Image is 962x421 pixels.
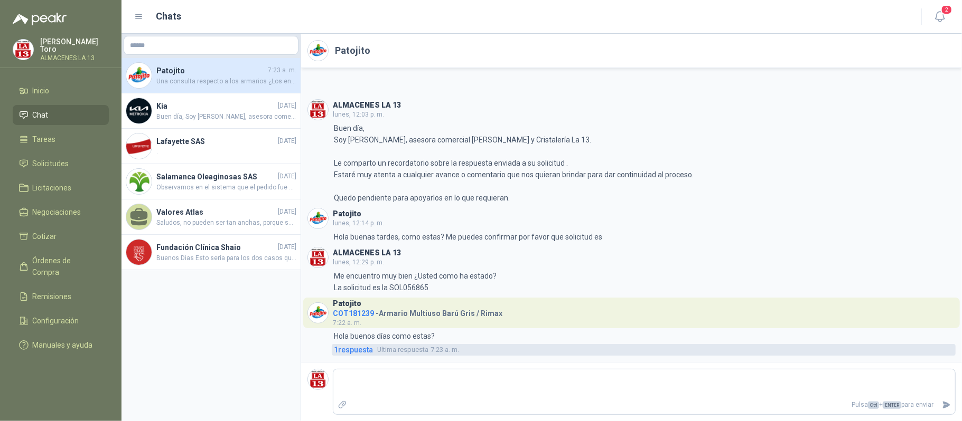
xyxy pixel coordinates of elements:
h4: Patojito [156,65,266,76]
span: Buenos Dias Esto sería para los dos casos que tenemos de las cajas, se realizaran cambios de las ... [156,253,296,263]
a: Chat [13,105,109,125]
a: Inicio [13,81,109,101]
a: Company LogoKia[DATE]Buen día, Soy [PERSON_NAME], asesora comercial [PERSON_NAME] y Cristalería L... [122,93,301,129]
p: Hola buenas tardes, como estas? Me puedes confirmar por favor que solicitud es [334,231,602,243]
span: [DATE] [278,207,296,217]
h4: Fundación Clínica Shaio [156,242,276,253]
h2: Patojito [335,43,370,58]
h4: Lafayette SAS [156,136,276,147]
img: Logo peakr [13,13,67,25]
a: Configuración [13,311,109,331]
label: Adjuntar archivos [333,396,351,414]
img: Company Logo [308,369,328,389]
a: Remisiones [13,286,109,307]
h4: Kia [156,100,276,112]
a: Valores Atlas[DATE]Saludos, no pueden ser tan anchas, porque son para unos estantes. ¿Puedes envi... [122,199,301,235]
img: Company Logo [308,247,328,267]
h4: Valores Atlas [156,206,276,218]
img: Company Logo [126,133,152,159]
h4: - Armario Multiuso Barú Gris / Rimax [333,307,502,317]
span: Negociaciones [33,206,81,218]
span: [DATE] [278,242,296,252]
a: Negociaciones [13,202,109,222]
span: Remisiones [33,291,72,302]
img: Company Logo [126,169,152,194]
span: Órdenes de Compra [33,255,99,278]
span: . [156,147,296,157]
h3: Patojito [333,211,361,217]
button: Enviar [938,396,955,414]
p: ALMACENES LA 13 [40,55,109,61]
a: Tareas [13,129,109,149]
a: Órdenes de Compra [13,251,109,282]
img: Company Logo [126,240,152,265]
img: Company Logo [308,208,328,228]
a: Company LogoPatojito7:23 a. m.Una consulta respecto a los armarios ¿Los entrepaños se pueden reti... [122,58,301,93]
p: [PERSON_NAME] Toro [40,38,109,53]
span: Chat [33,109,49,121]
a: Solicitudes [13,154,109,174]
button: 2 [930,7,949,26]
span: Ultima respuesta [377,345,428,355]
span: Una consulta respecto a los armarios ¿Los entrepaños se pueden retirar? [156,76,296,87]
span: Solicitudes [33,158,69,169]
span: Manuales y ayuda [33,339,93,351]
h3: Patojito [333,301,361,307]
span: [DATE] [278,171,296,181]
p: Me encuentro muy bien ¿Usted como ha estado? La solicitud es la SOL056865 [334,270,498,293]
p: Hola buenos días como estas? [334,330,435,342]
img: Company Logo [308,100,328,120]
p: Buen día, Soy [PERSON_NAME], asesora comercial [PERSON_NAME] y Cristalería La 13. Le comparto un ... [334,122,694,204]
img: Company Logo [13,40,33,60]
span: Licitaciones [33,182,72,194]
span: Inicio [33,85,50,97]
span: COT181239 [333,309,374,318]
span: Tareas [33,133,56,145]
a: Manuales y ayuda [13,335,109,355]
img: Company Logo [308,303,328,323]
h3: ALMACENES LA 13 [333,102,401,108]
img: Company Logo [308,41,328,61]
span: lunes, 12:03 p. m. [333,111,384,118]
span: 7:23 a. m. [268,65,296,75]
p: Pulsa + para enviar [351,396,938,414]
h4: Salamanca Oleaginosas SAS [156,171,276,183]
span: lunes, 12:14 p. m. [333,219,384,227]
a: Company LogoLafayette SAS[DATE]. [122,129,301,164]
a: Company LogoSalamanca Oleaginosas SAS[DATE]Observamos en el sistema que el pedido fue entregado e... [122,164,301,199]
img: Company Logo [126,98,152,123]
span: 1 respuesta [334,344,373,356]
span: Observamos en el sistema que el pedido fue entregado el día [DATE]. Nos gustaría saber cómo le fu... [156,183,296,193]
span: 2 [941,5,952,15]
span: Saludos, no pueden ser tan anchas, porque son para unos estantes. ¿Puedes enviarme otras? [156,218,296,228]
img: Company Logo [126,63,152,88]
span: Cotizar [33,231,57,242]
span: 7:22 a. m. [333,319,361,327]
h3: ALMACENES LA 13 [333,250,401,256]
a: 1respuestaUltima respuesta7:23 a. m. [332,344,956,356]
span: lunes, 12:29 p. m. [333,259,384,266]
span: Ctrl [868,401,879,409]
a: Company LogoFundación Clínica Shaio[DATE]Buenos Dias Esto sería para los dos casos que tenemos de... [122,235,301,270]
span: Buen día, Soy [PERSON_NAME], asesora comercial [PERSON_NAME] y Cristalería La 13. Le comparto un ... [156,112,296,122]
a: Cotizar [13,226,109,246]
h1: Chats [156,9,182,24]
span: 7:23 a. m. [377,345,459,355]
a: Licitaciones [13,178,109,198]
span: ENTER [883,401,901,409]
span: Configuración [33,315,79,327]
span: [DATE] [278,136,296,146]
span: [DATE] [278,101,296,111]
